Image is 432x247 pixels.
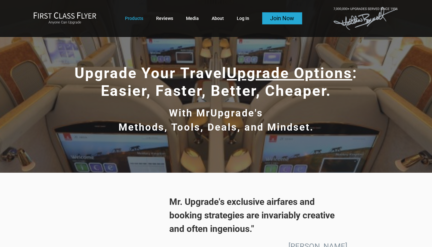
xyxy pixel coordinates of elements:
a: Media [186,13,199,24]
a: Log In [237,13,249,24]
a: Products [125,13,143,24]
span: With MrUpgrade's Methods, Tools, Deals, and Mindset. [119,107,314,133]
span: Upgrade Your Travel : Easier, Faster, Better, Cheaper. [75,64,357,99]
span: Mr. Upgrade's exclusive airfares and booking strategies are invariably creative and often ingenio... [147,195,348,236]
a: Reviews [156,13,173,24]
a: About [212,13,224,24]
small: Anyone Can Upgrade [33,20,96,25]
span: Upgrade Options [227,64,352,82]
a: Join Now [262,12,302,24]
img: First Class Flyer [33,12,96,19]
a: First Class FlyerAnyone Can Upgrade [33,12,96,25]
